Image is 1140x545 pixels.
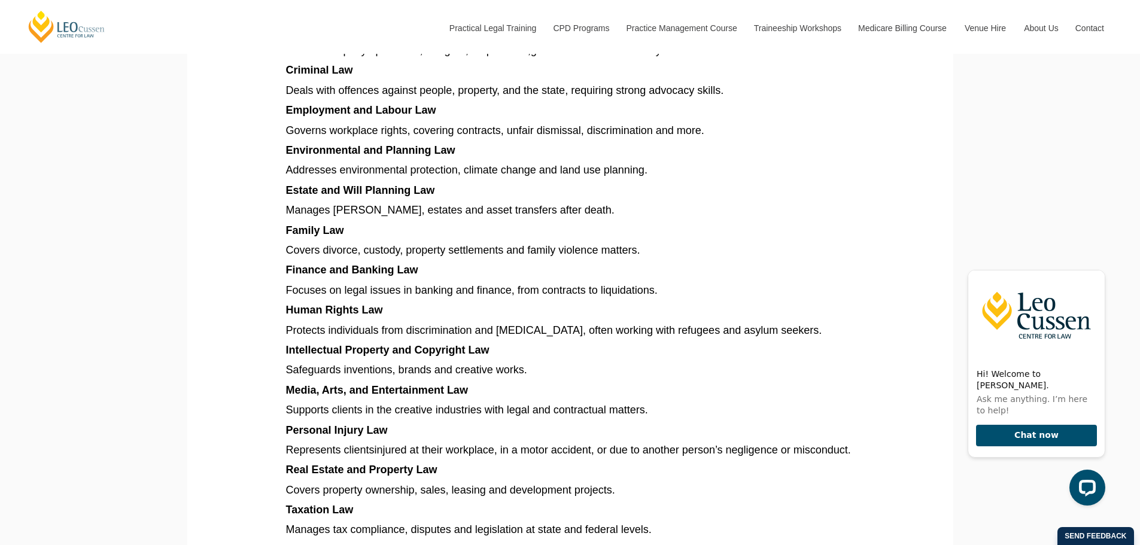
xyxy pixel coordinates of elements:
[286,164,647,176] span: Addresses environmental protection, climate change and land use planning.
[745,2,849,54] a: Traineeship Workshops
[286,384,468,396] span: Media, Arts, and Entertainment Law
[286,404,648,416] span: Supports clients in the creative industries with legal and contractual matters.
[286,184,435,196] span: Estate and Will Planning Law
[286,523,652,535] span: Manages tax compliance, disputes and legislation at state and federal levels.
[286,444,375,456] span: Represents clients
[286,304,383,316] span: Human Rights Law
[618,2,745,54] a: Practice Management Course
[286,344,490,356] span: Intellectual Property and Copyright Law
[286,64,353,76] span: Criminal Law
[286,324,822,336] span: Protects individuals from discrimination and [MEDICAL_DATA], often working with refugees and asyl...
[286,84,724,96] span: Deals with offences against people, property, and the state, requiring strong advocacy skills.
[286,144,455,156] span: Environmental and Planning Law
[286,104,436,116] span: Employment and Labour Law
[440,2,545,54] a: Practical Legal Training
[286,364,527,376] span: Safeguards inventions, brands and creative works.
[849,2,956,54] a: Medicare Billing Course
[286,484,615,496] span: Covers property ownership, sales, leasing and development projects.
[286,204,615,216] span: Manages [PERSON_NAME], estates and asset transfers after death.
[1066,2,1113,54] a: Contact
[286,264,418,276] span: Finance and Banking Law
[286,224,344,236] span: Family Law
[956,2,1015,54] a: Venue Hire
[286,284,658,296] span: Focuses on legal issues in banking and finance, from contracts to liquidations.
[544,2,617,54] a: CPD Programs
[286,124,704,136] span: Governs workplace rights, covering contracts, unfair dismissal, discrimination and more.
[286,424,388,436] span: Personal Injury Law
[286,464,437,476] span: Real Estate and Property Law
[27,10,107,44] a: [PERSON_NAME] Centre for Law
[286,244,640,256] span: Covers divorce, custody, property settlements and family violence matters.
[1015,2,1066,54] a: About Us
[286,504,354,516] span: Taxation Law
[375,444,851,456] span: injured at their workplace, in a motor accident, or due to another person’s negligence or miscond...
[958,260,1110,515] iframe: LiveChat chat widget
